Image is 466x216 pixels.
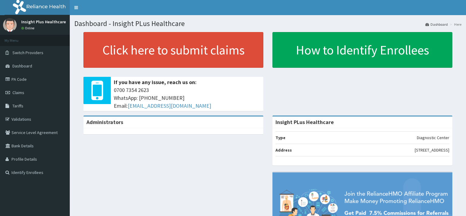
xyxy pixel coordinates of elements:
[86,119,123,126] b: Administrators
[275,135,285,140] b: Type
[74,20,461,28] h1: Dashboard - Insight PLus Healthcare
[448,22,461,27] li: Here
[12,90,24,95] span: Claims
[3,18,17,32] img: User Image
[417,135,449,141] p: Diagnostic Center
[114,86,260,110] span: 0700 7354 2623 WhatsApp: [PHONE_NUMBER] Email:
[12,63,32,69] span: Dashboard
[128,102,211,109] a: [EMAIL_ADDRESS][DOMAIN_NAME]
[114,79,197,86] b: If you have any issue, reach us on:
[275,147,292,153] b: Address
[415,147,449,153] p: [STREET_ADDRESS]
[21,20,66,24] p: Insight Plus Healthcare
[425,22,448,27] a: Dashboard
[83,32,263,68] a: Click here to submit claims
[12,50,43,55] span: Switch Providers
[275,119,334,126] strong: Insight PLus Healthcare
[272,32,452,68] a: How to Identify Enrollees
[12,103,23,109] span: Tariffs
[21,26,36,30] a: Online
